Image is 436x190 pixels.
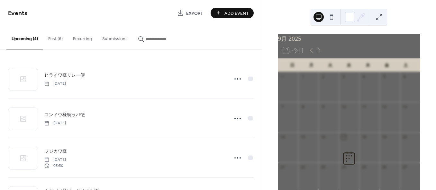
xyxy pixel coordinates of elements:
div: 13 [402,104,407,109]
div: 24 [341,164,346,170]
div: 8 [300,104,306,109]
span: コンドウ様鯛ラバ便 [44,112,85,118]
div: 21 [280,164,285,170]
div: 14 [280,134,285,140]
button: Add Event [211,8,254,18]
a: Export [172,8,208,18]
a: コンドウ様鯛ラバ便 [44,111,85,118]
div: 26 [382,164,387,170]
div: 1 [300,74,306,79]
div: 16 [321,134,326,140]
div: 12 [382,104,387,109]
div: 23 [321,164,326,170]
span: [DATE] [44,157,66,163]
div: 2 [321,74,326,79]
div: 9 [321,104,326,109]
div: 27 [402,164,407,170]
div: 4 [361,74,367,79]
span: フジカワ様 [44,148,67,155]
div: 18 [361,134,367,140]
span: [DATE] [44,120,66,126]
span: 05:30 [44,163,66,168]
div: 7 [280,104,285,109]
div: 月 [302,58,321,72]
div: 31 [280,74,285,79]
div: 9月 2025 [278,34,420,43]
div: 木 [359,58,377,72]
span: Add Event [224,10,249,17]
button: Recurring [68,26,97,49]
div: 15 [300,134,306,140]
div: 土 [396,58,415,72]
div: 11 [361,104,367,109]
a: フジカワ様 [44,148,67,155]
div: 6 [402,74,407,79]
a: ヒライワ様リレー便 [44,72,85,79]
span: Export [186,10,203,17]
div: 19 [382,134,387,140]
div: 10 [341,104,346,109]
span: [DATE] [44,81,66,87]
div: 5 [382,74,387,79]
div: 火 [321,58,340,72]
div: 22 [300,164,306,170]
div: 水 [340,58,359,72]
div: 20 [402,134,407,140]
button: Past (6) [43,26,68,49]
button: Submissions [97,26,133,49]
div: 17 [341,134,346,140]
div: 日 [283,58,302,72]
div: 金 [377,58,396,72]
button: Upcoming (4) [6,26,43,49]
div: 3 [341,74,346,79]
span: Events [8,7,28,20]
div: 25 [361,164,367,170]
